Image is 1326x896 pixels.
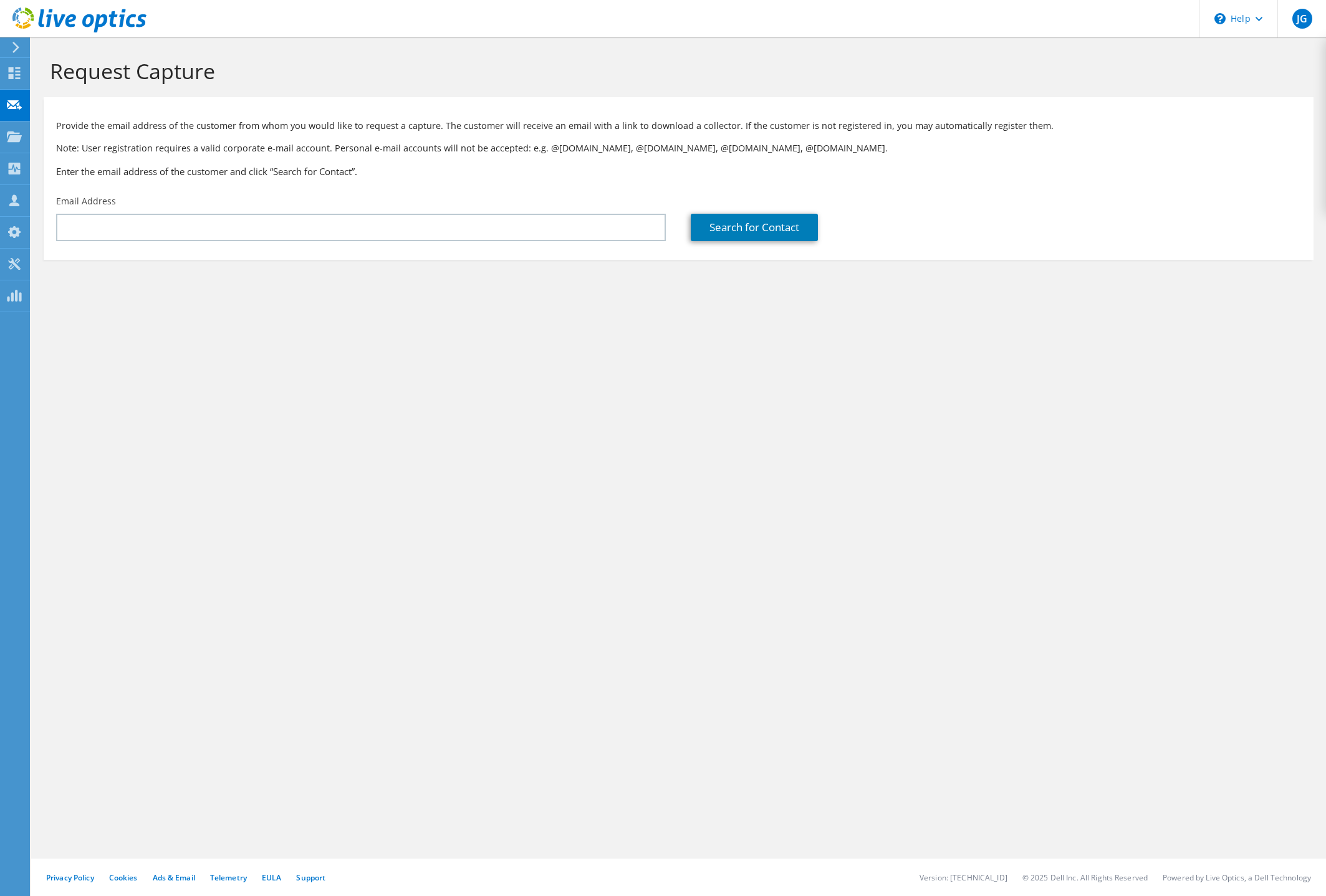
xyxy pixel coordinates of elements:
[262,872,281,883] a: EULA
[56,119,1301,133] p: Provide the email address of the customer from whom you would like to request a capture. The cust...
[1163,872,1311,883] li: Powered by Live Optics, a Dell Technology
[56,141,1301,155] p: Note: User registration requires a valid corporate e-mail account. Personal e-mail accounts will ...
[920,872,1007,883] li: Version: [TECHNICAL_ID]
[50,58,1301,84] h1: Request Capture
[109,872,138,883] a: Cookies
[1214,13,1226,24] svg: \n
[56,164,1301,178] h3: Enter the email address of the customer and click “Search for Contact”.
[1292,9,1312,29] span: JG
[1022,872,1148,883] li: © 2025 Dell Inc. All Rights Reserved
[46,872,94,883] a: Privacy Policy
[210,872,247,883] a: Telemetry
[296,872,325,883] a: Support
[56,195,116,207] label: Email Address
[153,872,195,883] a: Ads & Email
[691,214,818,241] a: Search for Contact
